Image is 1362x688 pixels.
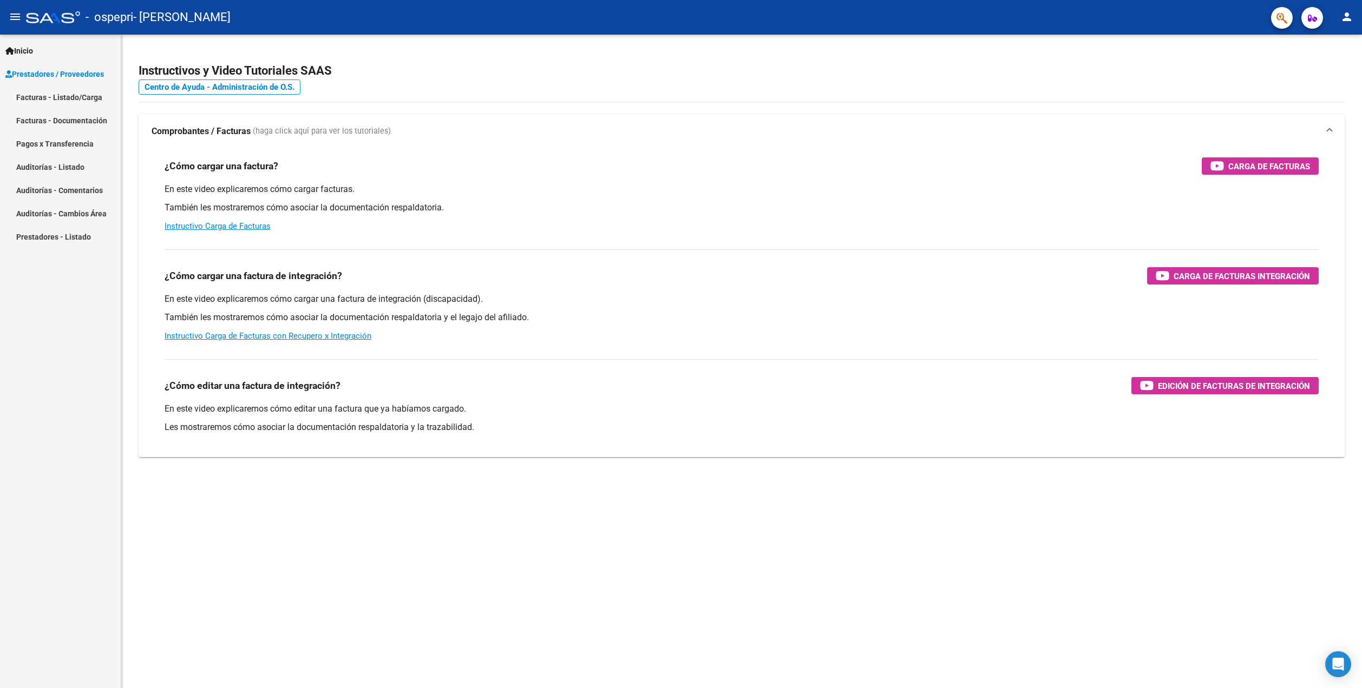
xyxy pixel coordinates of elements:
button: Carga de Facturas [1202,157,1319,175]
h3: ¿Cómo editar una factura de integración? [165,378,340,393]
span: - ospepri [86,5,133,29]
p: Les mostraremos cómo asociar la documentación respaldatoria y la trazabilidad. [165,421,1319,433]
p: También les mostraremos cómo asociar la documentación respaldatoria y el legajo del afiliado. [165,312,1319,323]
div: Comprobantes / Facturas (haga click aquí para ver los tutoriales) [139,149,1345,457]
span: - [PERSON_NAME] [133,5,231,29]
a: Instructivo Carga de Facturas [165,221,271,231]
h3: ¿Cómo cargar una factura? [165,158,278,174]
span: (haga click aquí para ver los tutoriales) [253,125,391,137]
mat-icon: person [1340,10,1353,23]
p: En este video explicaremos cómo editar una factura que ya habíamos cargado. [165,403,1319,415]
span: Edición de Facturas de integración [1158,379,1310,393]
span: Inicio [5,45,33,57]
strong: Comprobantes / Facturas [152,125,251,137]
mat-icon: menu [9,10,22,23]
a: Instructivo Carga de Facturas con Recupero x Integración [165,331,371,341]
span: Carga de Facturas Integración [1174,269,1310,283]
button: Edición de Facturas de integración [1131,377,1319,394]
p: En este video explicaremos cómo cargar una factura de integración (discapacidad). [165,293,1319,305]
span: Prestadores / Proveedores [5,68,104,80]
h3: ¿Cómo cargar una factura de integración? [165,268,342,283]
a: Centro de Ayuda - Administración de O.S. [139,80,300,95]
mat-expansion-panel-header: Comprobantes / Facturas (haga click aquí para ver los tutoriales) [139,114,1345,149]
p: En este video explicaremos cómo cargar facturas. [165,183,1319,195]
p: También les mostraremos cómo asociar la documentación respaldatoria. [165,202,1319,214]
h2: Instructivos y Video Tutoriales SAAS [139,61,1345,81]
span: Carga de Facturas [1228,160,1310,173]
button: Carga de Facturas Integración [1147,267,1319,285]
div: Open Intercom Messenger [1325,651,1351,677]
